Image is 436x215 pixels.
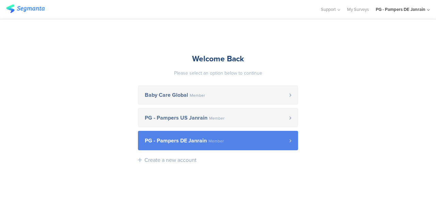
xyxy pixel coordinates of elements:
[145,138,207,143] span: PG - Pampers DE Janrain
[138,108,298,127] a: PG - Pampers US Janrain Member
[138,70,298,77] div: Please select an option below to continue
[138,53,298,64] div: Welcome Back
[138,131,298,150] a: PG - Pampers DE Janrain Member
[208,139,224,143] span: Member
[145,92,188,98] span: Baby Care Global
[190,93,205,97] span: Member
[138,85,298,105] a: Baby Care Global Member
[209,116,224,120] span: Member
[144,156,197,164] div: Create a new account
[6,4,45,13] img: segmanta logo
[145,115,207,121] span: PG - Pampers US Janrain
[376,6,425,13] div: PG - Pampers DE Janrain
[321,6,336,13] span: Support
